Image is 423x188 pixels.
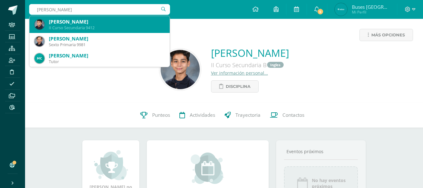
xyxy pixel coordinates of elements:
[359,29,413,41] a: Más opciones
[235,112,261,119] span: Trayectoria
[282,112,304,119] span: Contactos
[211,70,268,76] a: Ver información personal...
[335,3,347,16] img: fc6c33b0aa045aa3213aba2fdb094e39.png
[34,19,44,30] img: 83d67de57647e719769610e4450bb63e.png
[352,9,389,15] span: Mi Perfil
[352,4,389,10] span: Buses [GEOGRAPHIC_DATA]
[29,4,170,15] input: Busca un usuario...
[49,25,165,30] div: II Curso Secundaria 9412
[211,80,259,93] a: Disciplina
[226,81,250,92] span: Disciplina
[161,50,200,89] img: dbaa9adb08ea432bff0190ed7a84b21c.png
[34,53,44,63] img: d5d5426652781d965d446237bbc9afcb.png
[49,42,165,47] div: Sexto Primaria 9981
[211,46,289,60] a: [PERSON_NAME]
[317,8,324,15] span: 5
[175,103,220,128] a: Actividades
[94,149,128,181] img: achievement_small.png
[267,62,284,68] a: Ingles
[191,153,225,184] img: event_small.png
[49,52,165,59] div: [PERSON_NAME]
[49,35,165,42] div: [PERSON_NAME]
[284,148,358,154] div: Eventos próximos
[211,60,289,70] div: II Curso Secundaria B
[49,59,165,64] div: Tutor
[220,103,265,128] a: Trayectoria
[152,112,170,119] span: Punteos
[49,19,165,25] div: [PERSON_NAME]
[371,29,405,41] span: Más opciones
[136,103,175,128] a: Punteos
[34,36,44,46] img: 9d3329050cc9c8b5643bbe10d2751589.png
[190,112,215,119] span: Actividades
[265,103,309,128] a: Contactos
